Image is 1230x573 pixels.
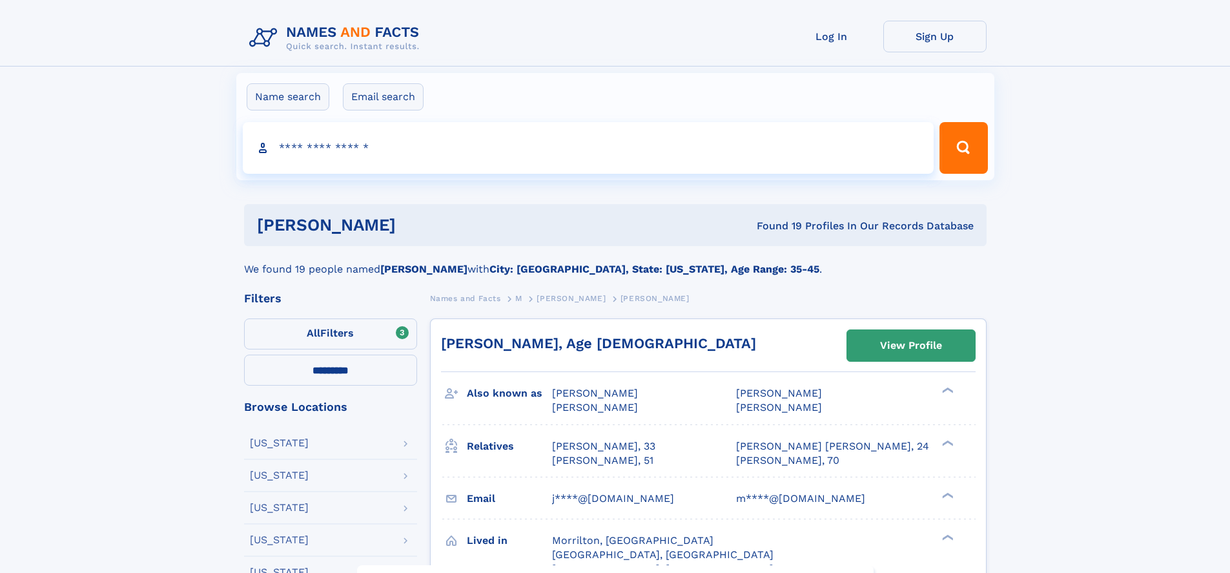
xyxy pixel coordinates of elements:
[250,438,309,448] div: [US_STATE]
[537,294,606,303] span: [PERSON_NAME]
[736,401,822,413] span: [PERSON_NAME]
[244,246,987,277] div: We found 19 people named with .
[250,535,309,545] div: [US_STATE]
[515,294,522,303] span: M
[939,439,954,447] div: ❯
[441,335,756,351] a: [PERSON_NAME], Age [DEMOGRAPHIC_DATA]
[243,122,934,174] input: search input
[552,534,713,547] span: Morrilton, [GEOGRAPHIC_DATA]
[244,293,417,304] div: Filters
[343,83,424,110] label: Email search
[552,453,653,468] a: [PERSON_NAME], 51
[552,439,655,453] a: [PERSON_NAME], 33
[939,122,987,174] button: Search Button
[250,470,309,481] div: [US_STATE]
[736,387,822,399] span: [PERSON_NAME]
[489,263,819,275] b: City: [GEOGRAPHIC_DATA], State: [US_STATE], Age Range: 35-45
[552,548,774,561] span: [GEOGRAPHIC_DATA], [GEOGRAPHIC_DATA]
[430,290,501,306] a: Names and Facts
[467,530,552,552] h3: Lived in
[515,290,522,306] a: M
[307,327,320,339] span: All
[257,217,577,233] h1: [PERSON_NAME]
[250,503,309,513] div: [US_STATE]
[939,533,954,541] div: ❯
[244,21,430,56] img: Logo Names and Facts
[847,330,975,361] a: View Profile
[244,318,417,349] label: Filters
[467,488,552,510] h3: Email
[620,294,690,303] span: [PERSON_NAME]
[380,263,467,275] b: [PERSON_NAME]
[467,435,552,457] h3: Relatives
[467,382,552,404] h3: Also known as
[736,453,839,468] a: [PERSON_NAME], 70
[552,387,638,399] span: [PERSON_NAME]
[552,401,638,413] span: [PERSON_NAME]
[780,21,883,52] a: Log In
[939,491,954,499] div: ❯
[939,386,954,395] div: ❯
[247,83,329,110] label: Name search
[883,21,987,52] a: Sign Up
[537,290,606,306] a: [PERSON_NAME]
[880,331,942,360] div: View Profile
[576,219,974,233] div: Found 19 Profiles In Our Records Database
[736,439,929,453] a: [PERSON_NAME] [PERSON_NAME], 24
[244,401,417,413] div: Browse Locations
